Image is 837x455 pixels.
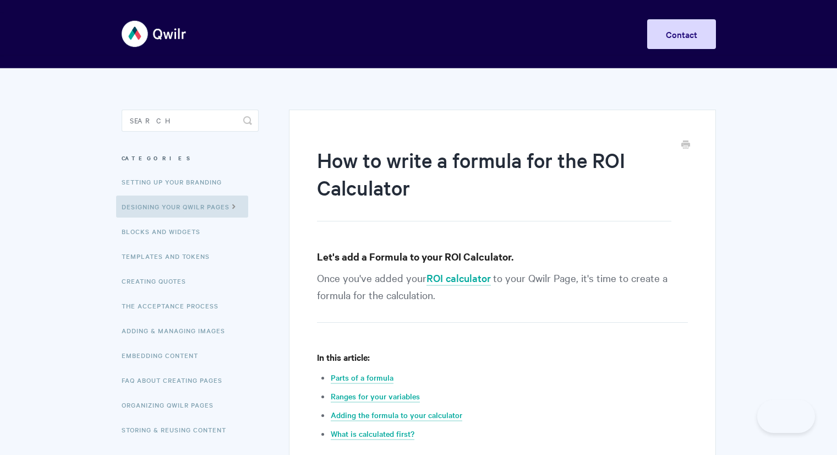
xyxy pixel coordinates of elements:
a: Organizing Qwilr Pages [122,394,222,416]
a: Contact [647,19,716,49]
a: Designing Your Qwilr Pages [116,196,248,218]
a: The Acceptance Process [122,295,227,317]
h3: Let's add a Formula to your ROI Calculator. [317,249,687,264]
img: Qwilr Help Center [122,13,187,55]
h1: How to write a formula for the ROI Calculator [317,146,671,221]
a: Parts of a formula [331,372,393,384]
a: Templates and Tokens [122,245,218,267]
a: Storing & Reusing Content [122,419,234,441]
a: Adding & Managing Images [122,319,233,342]
input: Search [122,110,259,132]
a: FAQ About Creating Pages [122,369,231,391]
p: Once you've added your to your Qwilr Page, it's time to create a formula for the calculation. [317,269,687,323]
a: Adding the formula to your calculator [331,409,462,421]
a: Blocks and Widgets [122,220,209,242]
a: ROI calculator [426,271,491,286]
a: Print this Article [681,139,690,151]
h3: Categories [122,148,259,168]
a: Embedding Content [122,344,206,366]
a: What is calculated first? [331,428,414,440]
a: Ranges for your variables [331,391,420,403]
strong: In this article: [317,351,370,363]
a: Creating Quotes [122,270,194,292]
a: Setting up your Branding [122,171,230,193]
iframe: Toggle Customer Support [757,400,815,433]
